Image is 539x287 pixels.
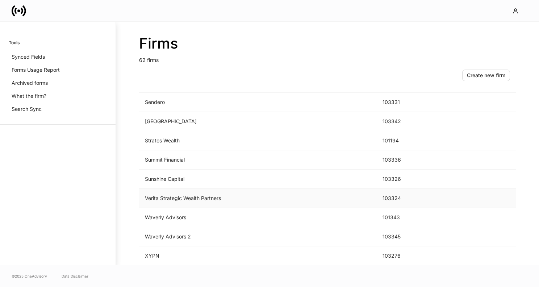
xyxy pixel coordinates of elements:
[377,131,432,150] td: 101194
[377,93,432,112] td: 103331
[377,170,432,189] td: 103326
[139,170,377,189] td: Sunshine Capital
[12,105,42,113] p: Search Sync
[12,79,48,87] p: Archived forms
[9,63,107,76] a: Forms Usage Report
[139,227,377,246] td: Waverly Advisors 2
[139,131,377,150] td: Stratos Wealth
[12,273,47,279] span: © 2025 OneAdvisory
[377,112,432,131] td: 103342
[9,90,107,103] a: What the firm?
[139,246,377,266] td: XYPN
[12,92,46,100] p: What the firm?
[9,39,20,46] h6: Tools
[377,227,432,246] td: 103345
[139,112,377,131] td: [GEOGRAPHIC_DATA]
[139,208,377,227] td: Waverly Advisors
[62,273,88,279] a: Data Disclaimer
[377,150,432,170] td: 103336
[467,72,505,79] div: Create new firm
[139,150,377,170] td: Summit Financial
[377,246,432,266] td: 103276
[9,50,107,63] a: Synced Fields
[12,66,60,74] p: Forms Usage Report
[139,52,516,64] p: 62 firms
[139,93,377,112] td: Sendero
[9,103,107,116] a: Search Sync
[139,189,377,208] td: Verita Strategic Wealth Partners
[462,70,510,81] button: Create new firm
[377,189,432,208] td: 103324
[12,53,45,61] p: Synced Fields
[377,208,432,227] td: 101343
[9,76,107,90] a: Archived forms
[139,35,516,52] h2: Firms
